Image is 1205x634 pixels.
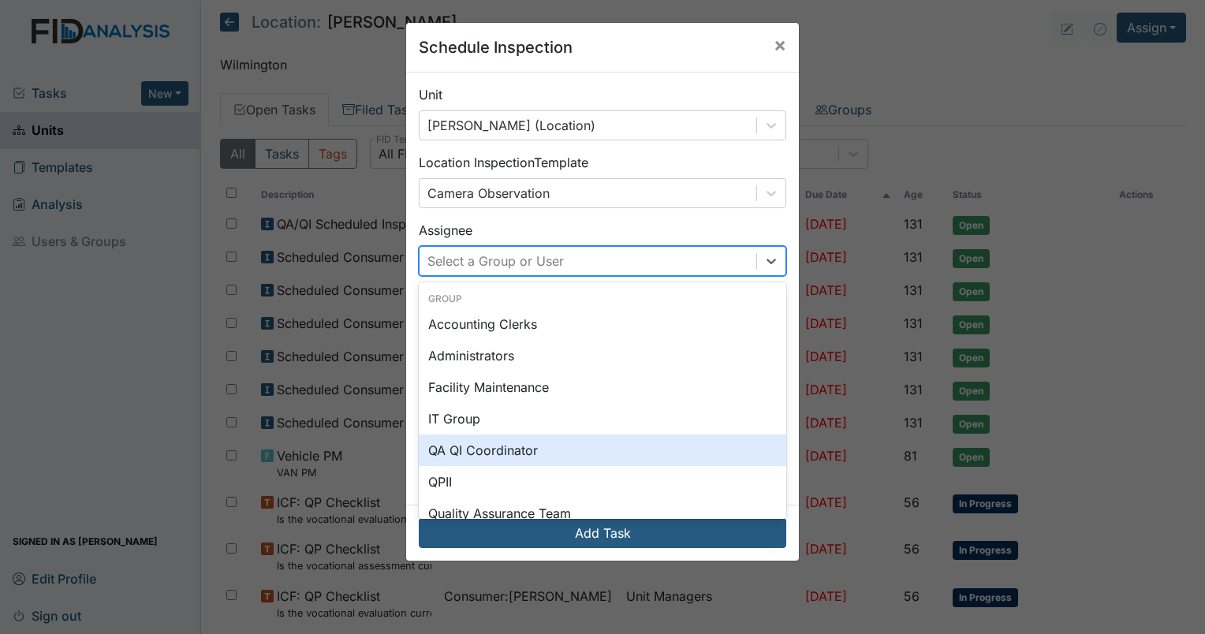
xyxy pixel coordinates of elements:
div: QPII [419,466,786,498]
span: × [774,33,786,56]
div: Quality Assurance Team [419,498,786,529]
div: Facility Maintenance [419,371,786,403]
h5: Schedule Inspection [419,35,573,59]
div: IT Group [419,403,786,434]
label: Assignee [419,221,472,240]
div: Administrators [419,340,786,371]
div: Group [419,292,786,306]
button: Close [761,23,799,67]
div: Select a Group or User [427,252,564,270]
div: QA QI Coordinator [419,434,786,466]
div: Camera Observation [427,184,550,203]
label: Location Inspection Template [419,153,588,172]
button: Add Task [419,518,786,548]
div: Accounting Clerks [419,308,786,340]
label: Unit [419,85,442,104]
div: [PERSON_NAME] (Location) [427,116,595,135]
